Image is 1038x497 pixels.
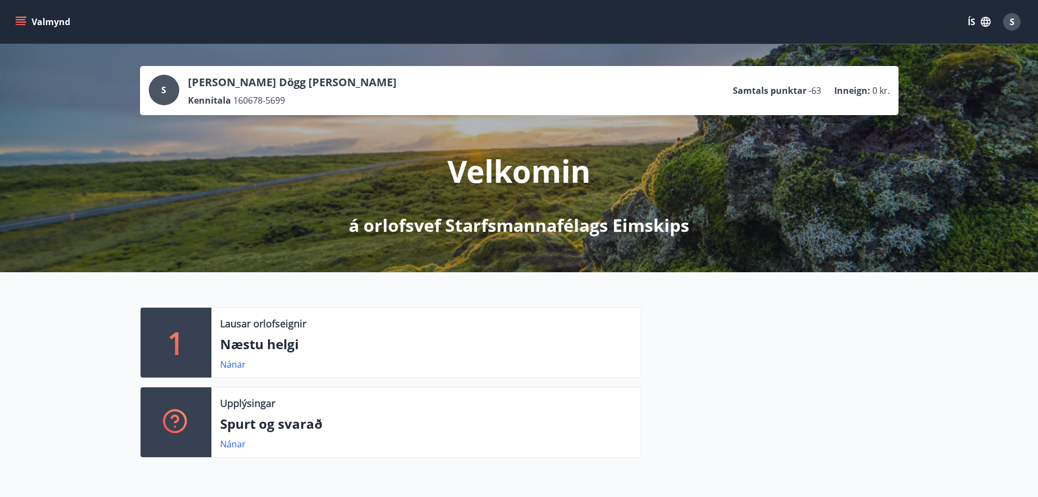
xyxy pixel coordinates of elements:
p: Kennitala [188,94,231,106]
p: Samtals punktar [733,85,806,97]
button: S [999,9,1025,35]
span: 160678-5699 [233,94,285,106]
button: ÍS [962,12,997,32]
button: menu [13,12,75,32]
p: Lausar orlofseignir [220,316,306,331]
p: Inneign : [834,85,870,97]
span: -63 [809,85,821,97]
a: Nánar [220,438,246,450]
p: 1 [167,322,185,363]
p: Spurt og svarað [220,415,632,433]
p: [PERSON_NAME] Dögg [PERSON_NAME] [188,75,397,90]
p: Upplýsingar [220,396,275,410]
p: á orlofsvef Starfsmannafélags Eimskips [349,213,689,237]
span: S [161,84,166,96]
span: S [1010,16,1015,28]
span: 0 kr. [872,85,890,97]
p: Velkomin [447,150,591,191]
a: Nánar [220,358,246,370]
p: Næstu helgi [220,335,632,354]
